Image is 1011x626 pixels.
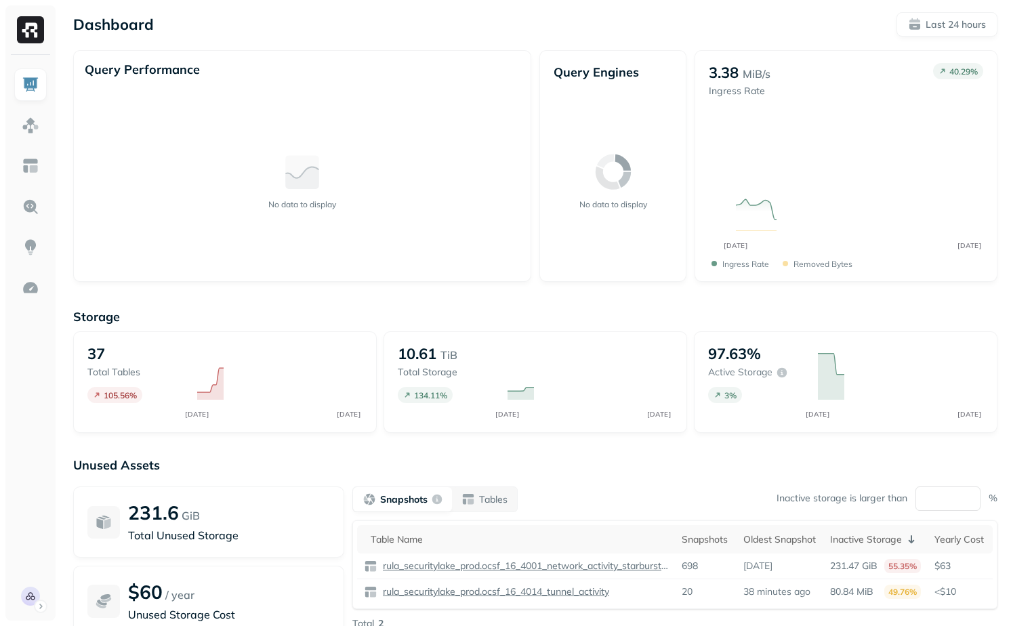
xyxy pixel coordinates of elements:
div: Yearly Cost [934,533,986,546]
p: MiB/s [743,66,770,82]
img: table [364,560,377,573]
p: 97.63% [708,344,761,363]
p: Query Engines [554,64,672,80]
p: Active storage [708,366,772,379]
p: No data to display [268,199,336,209]
p: / year [165,587,194,603]
p: Ingress Rate [722,259,769,269]
div: Snapshots [682,533,730,546]
p: Ingress Rate [709,85,770,98]
tspan: [DATE] [724,241,748,249]
tspan: [DATE] [337,410,361,418]
button: Last 24 hours [896,12,997,37]
p: <$10 [934,585,986,598]
a: rula_securitylake_prod.ocsf_16_4014_tunnel_activity [377,585,609,598]
img: Assets [22,117,39,134]
p: 55.35% [884,559,921,573]
p: 80.84 MiB [830,585,873,598]
p: Storage [73,309,997,325]
p: Removed bytes [793,259,852,269]
img: Insights [22,238,39,256]
p: Unused Storage Cost [128,606,330,623]
img: Ryft [17,16,44,43]
img: Query Explorer [22,198,39,215]
p: % [989,492,997,505]
p: 3.38 [709,63,739,82]
p: 134.11 % [414,390,447,400]
p: Inactive Storage [830,533,902,546]
p: Total tables [87,366,184,379]
p: 3 % [724,390,737,400]
img: Dashboard [22,76,39,93]
p: [DATE] [743,560,772,572]
p: rula_securitylake_prod.ocsf_16_4001_network_activity_starburst_poc [380,560,668,572]
p: Total storage [398,366,494,379]
p: Dashboard [73,15,154,34]
tspan: [DATE] [496,410,520,418]
p: 49.76% [884,585,921,599]
img: Rula [21,587,40,606]
p: 10.61 [398,344,436,363]
tspan: [DATE] [958,241,982,249]
div: Table Name [371,533,668,546]
p: Query Performance [85,62,200,77]
p: 231.6 [128,501,179,524]
p: $63 [934,560,986,572]
tspan: [DATE] [806,410,830,418]
a: rula_securitylake_prod.ocsf_16_4001_network_activity_starburst_poc [377,560,668,572]
p: No data to display [579,199,647,209]
p: Snapshots [380,493,428,506]
p: 105.56 % [104,390,137,400]
p: Tables [479,493,508,506]
tspan: [DATE] [958,410,982,418]
p: $60 [128,580,163,604]
img: Asset Explorer [22,157,39,175]
img: table [364,585,377,599]
div: Oldest Snapshot [743,533,817,546]
p: 20 [682,585,693,598]
p: 698 [682,560,698,572]
p: 40.29 % [949,66,978,77]
p: Unused Assets [73,457,997,473]
p: GiB [182,507,200,524]
tspan: [DATE] [648,410,672,418]
img: Optimization [22,279,39,297]
p: 38 minutes ago [743,585,810,598]
p: Last 24 hours [926,18,986,31]
p: TiB [440,347,457,363]
tspan: [DATE] [186,410,209,418]
p: rula_securitylake_prod.ocsf_16_4014_tunnel_activity [380,585,609,598]
p: Inactive storage is larger than [777,492,907,505]
p: 231.47 GiB [830,560,878,572]
p: Total Unused Storage [128,527,330,543]
p: 37 [87,344,105,363]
